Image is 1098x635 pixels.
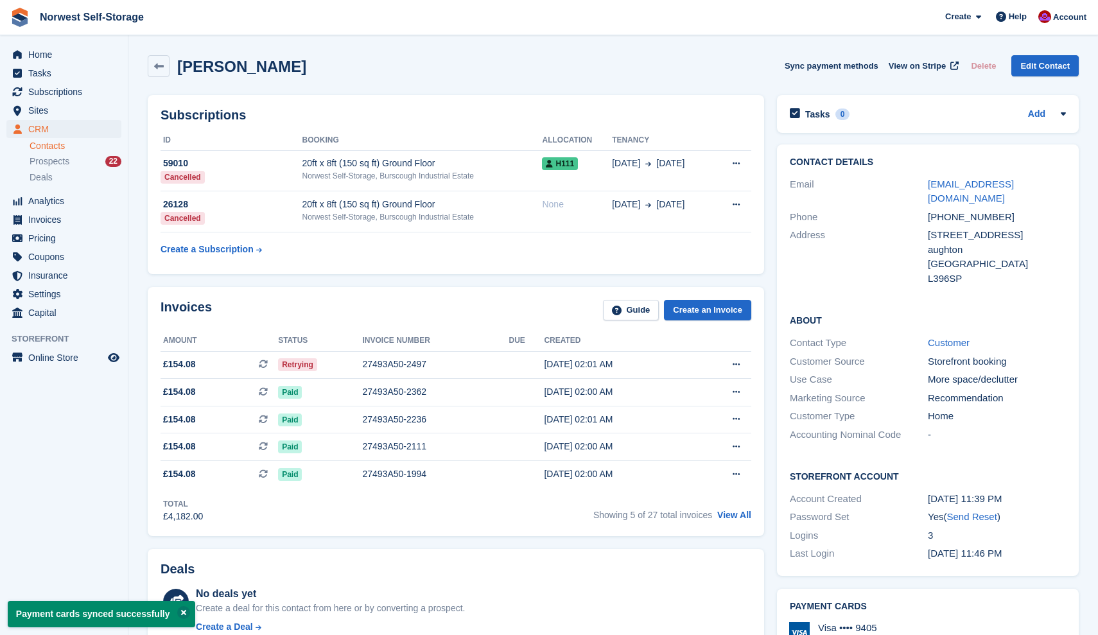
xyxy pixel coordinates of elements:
a: Deals [30,171,121,184]
span: Settings [28,285,105,303]
div: Contact Type [790,336,928,351]
div: Create a Deal [196,620,253,634]
a: menu [6,101,121,119]
span: £154.08 [163,385,196,399]
h2: Deals [161,562,195,577]
span: Subscriptions [28,83,105,101]
img: Daniel Grensinger [1038,10,1051,23]
div: 27493A50-2497 [363,358,509,371]
span: Prospects [30,155,69,168]
a: View All [717,510,751,520]
a: menu [6,120,121,138]
div: Email [790,177,928,206]
div: Norwest Self-Storage, Burscough Industrial Estate [302,170,543,182]
div: Total [163,498,203,510]
div: - [928,428,1066,442]
div: [DATE] 02:00 AM [544,440,693,453]
div: [GEOGRAPHIC_DATA] [928,257,1066,272]
span: Tasks [28,64,105,82]
div: 0 [835,109,850,120]
a: Customer [928,337,970,348]
div: More space/declutter [928,372,1066,387]
a: Contacts [30,140,121,152]
div: [STREET_ADDRESS] [928,228,1066,243]
th: Status [278,331,362,351]
p: Payment cards synced successfully [8,601,195,627]
span: H111 [542,157,578,170]
a: Create a Subscription [161,238,262,261]
div: Create a deal for this contact from here or by converting a prospect. [196,602,465,615]
span: Online Store [28,349,105,367]
div: Marketing Source [790,391,928,406]
a: Edit Contact [1011,55,1079,76]
a: menu [6,349,121,367]
h2: Tasks [805,109,830,120]
div: Yes [928,510,1066,525]
span: Account [1053,11,1086,24]
span: Deals [30,171,53,184]
div: Logins [790,528,928,543]
div: Use Case [790,372,928,387]
a: menu [6,248,121,266]
span: Paid [278,468,302,481]
a: menu [6,229,121,247]
span: Create [945,10,971,23]
div: 20ft x 8ft (150 sq ft) Ground Floor [302,157,543,170]
span: Insurance [28,266,105,284]
div: Storefront booking [928,354,1066,369]
button: Delete [966,55,1001,76]
span: £154.08 [163,358,196,371]
h2: Storefront Account [790,469,1066,482]
a: menu [6,304,121,322]
div: 20ft x 8ft (150 sq ft) Ground Floor [302,198,543,211]
div: No deals yet [196,586,465,602]
span: View on Stripe [889,60,946,73]
th: ID [161,130,302,151]
div: 3 [928,528,1066,543]
div: Home [928,409,1066,424]
div: Phone [790,210,928,225]
a: Prospects 22 [30,155,121,168]
a: Preview store [106,350,121,365]
div: Customer Type [790,409,928,424]
div: 27493A50-1994 [363,467,509,481]
span: Analytics [28,192,105,210]
span: [DATE] [612,157,640,170]
div: Password Set [790,510,928,525]
a: menu [6,266,121,284]
div: 59010 [161,157,302,170]
div: [DATE] 02:01 AM [544,413,693,426]
h2: Payment cards [790,602,1066,612]
a: Guide [603,300,659,321]
h2: Contact Details [790,157,1066,168]
div: Address [790,228,928,286]
div: Norwest Self-Storage, Burscough Industrial Estate [302,211,543,223]
span: [DATE] [656,198,684,211]
a: menu [6,83,121,101]
time: 2023-10-05 22:46:50 UTC [928,548,1002,559]
div: Accounting Nominal Code [790,428,928,442]
span: Home [28,46,105,64]
div: Account Created [790,492,928,507]
a: menu [6,46,121,64]
div: [DATE] 02:00 AM [544,385,693,399]
h2: About [790,313,1066,326]
div: 27493A50-2111 [363,440,509,453]
th: Created [544,331,693,351]
span: Sites [28,101,105,119]
span: Invoices [28,211,105,229]
a: menu [6,211,121,229]
h2: Subscriptions [161,108,751,123]
button: Sync payment methods [785,55,878,76]
h2: [PERSON_NAME] [177,58,306,75]
a: [EMAIL_ADDRESS][DOMAIN_NAME] [928,178,1014,204]
th: Allocation [542,130,612,151]
span: CRM [28,120,105,138]
th: Booking [302,130,543,151]
div: Cancelled [161,212,205,225]
span: Retrying [278,358,317,371]
div: Customer Source [790,354,928,369]
span: Coupons [28,248,105,266]
div: None [542,198,612,211]
a: Create an Invoice [664,300,751,321]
